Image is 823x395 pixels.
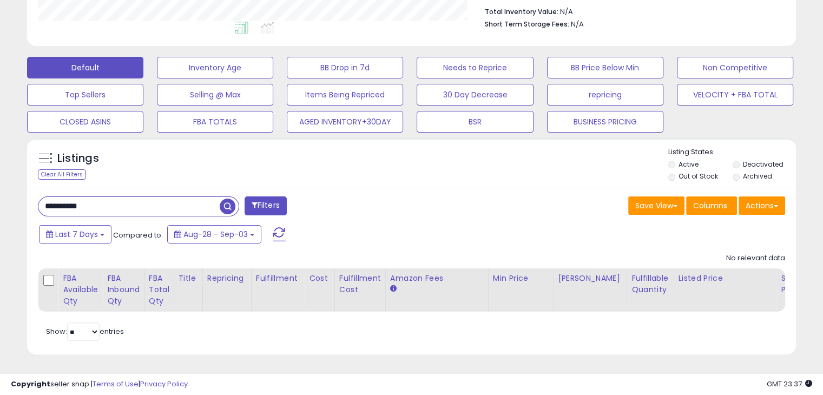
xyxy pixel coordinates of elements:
[256,273,300,284] div: Fulfillment
[63,273,98,307] div: FBA Available Qty
[781,273,802,295] div: Ship Price
[679,160,699,169] label: Active
[167,225,261,243] button: Aug-28 - Sep-03
[678,273,772,284] div: Listed Price
[183,229,248,240] span: Aug-28 - Sep-03
[485,7,558,16] b: Total Inventory Value:
[57,151,99,166] h5: Listings
[631,273,669,295] div: Fulfillable Quantity
[571,19,584,29] span: N/A
[55,229,98,240] span: Last 7 Days
[677,84,793,106] button: VELOCITY + FBA TOTAL
[390,273,484,284] div: Amazon Fees
[113,230,163,240] span: Compared to:
[547,57,663,78] button: BB Price Below Min
[207,273,247,284] div: Repricing
[38,169,86,180] div: Clear All Filters
[27,111,143,133] button: CLOSED ASINS
[390,284,397,294] small: Amazon Fees.
[287,57,403,78] button: BB Drop in 7d
[485,4,777,17] li: N/A
[11,379,188,390] div: seller snap | |
[668,147,796,157] p: Listing States:
[742,172,772,181] label: Archived
[140,379,188,389] a: Privacy Policy
[309,273,330,284] div: Cost
[417,57,533,78] button: Needs to Reprice
[726,253,785,264] div: No relevant data
[11,379,50,389] strong: Copyright
[287,84,403,106] button: Items Being Repriced
[693,200,727,211] span: Columns
[39,225,111,243] button: Last 7 Days
[27,84,143,106] button: Top Sellers
[686,196,737,215] button: Columns
[157,57,273,78] button: Inventory Age
[493,273,549,284] div: Min Price
[417,111,533,133] button: BSR
[628,196,684,215] button: Save View
[107,273,140,307] div: FBA inbound Qty
[179,273,198,284] div: Title
[245,196,287,215] button: Filters
[157,111,273,133] button: FBA TOTALS
[287,111,403,133] button: AGED INVENTORY+30DAY
[742,160,783,169] label: Deactivated
[547,111,663,133] button: BUSINESS PRICING
[417,84,533,106] button: 30 Day Decrease
[149,273,169,307] div: FBA Total Qty
[27,57,143,78] button: Default
[46,326,124,337] span: Show: entries
[339,273,381,295] div: Fulfillment Cost
[558,273,622,284] div: [PERSON_NAME]
[547,84,663,106] button: repricing
[157,84,273,106] button: Selling @ Max
[93,379,139,389] a: Terms of Use
[679,172,718,181] label: Out of Stock
[739,196,785,215] button: Actions
[677,57,793,78] button: Non Competitive
[767,379,812,389] span: 2025-09-11 23:37 GMT
[485,19,569,29] b: Short Term Storage Fees:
